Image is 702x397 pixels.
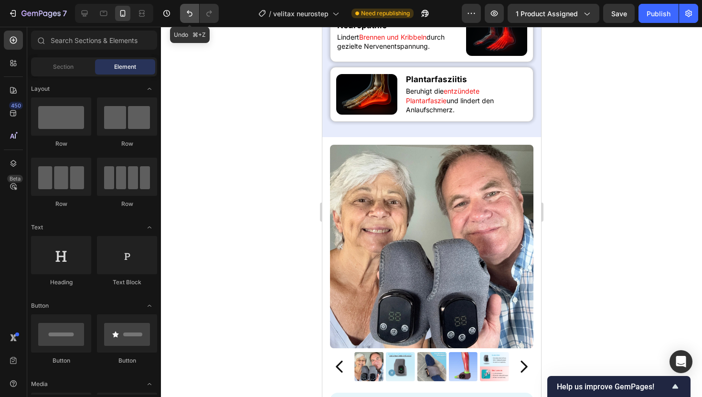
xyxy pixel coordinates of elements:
p: Beruhigt die und lindert den Anlaufschmerz. [84,60,204,88]
button: Carousel Back Arrow [9,332,26,348]
img: image_demo.jpg [14,47,75,88]
span: Media [31,380,48,388]
div: Row [97,139,157,148]
span: Toggle open [142,376,157,392]
div: Open Intercom Messenger [670,350,692,373]
span: 1 product assigned [516,9,578,19]
span: Toggle open [142,298,157,313]
span: Save [611,10,627,18]
span: entzündete Plantarfaszie [84,60,157,78]
div: Text Block [97,278,157,287]
span: Element [114,63,136,71]
div: Publish [647,9,670,19]
button: Carousel Back Arrow [15,216,23,224]
span: / [269,9,271,19]
div: 450 [9,102,23,109]
div: Row [31,139,91,148]
h2: Rich Text Editor. Editing area: main [83,46,205,59]
input: Search Sections & Elements [31,31,157,50]
span: velitax neurostep [273,9,329,19]
span: Toggle open [142,220,157,235]
p: Plantarfasziitis [84,47,204,58]
span: Layout [31,85,50,93]
button: Publish [638,4,679,23]
div: Beta [7,175,23,182]
button: Save [603,4,635,23]
button: Show survey - Help us improve GemPages! [557,381,681,392]
div: Row [31,200,91,208]
button: Carousel Next Arrow [196,216,203,224]
span: Button [31,301,49,310]
span: Text [31,223,43,232]
span: Help us improve GemPages! [557,382,670,391]
div: Row [97,200,157,208]
div: Button [97,356,157,365]
div: Heading [31,278,91,287]
span: Toggle open [142,81,157,97]
div: Button [31,356,91,365]
button: 7 [4,4,71,23]
iframe: Design area [322,27,541,397]
button: Carousel Next Arrow [193,332,210,348]
span: Need republishing [361,9,410,18]
div: Rich Text Editor. Editing area: main [83,59,205,89]
div: Undo/Redo [180,4,219,23]
p: 7 [63,8,67,19]
button: 1 product assigned [508,4,599,23]
span: Section [53,63,74,71]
